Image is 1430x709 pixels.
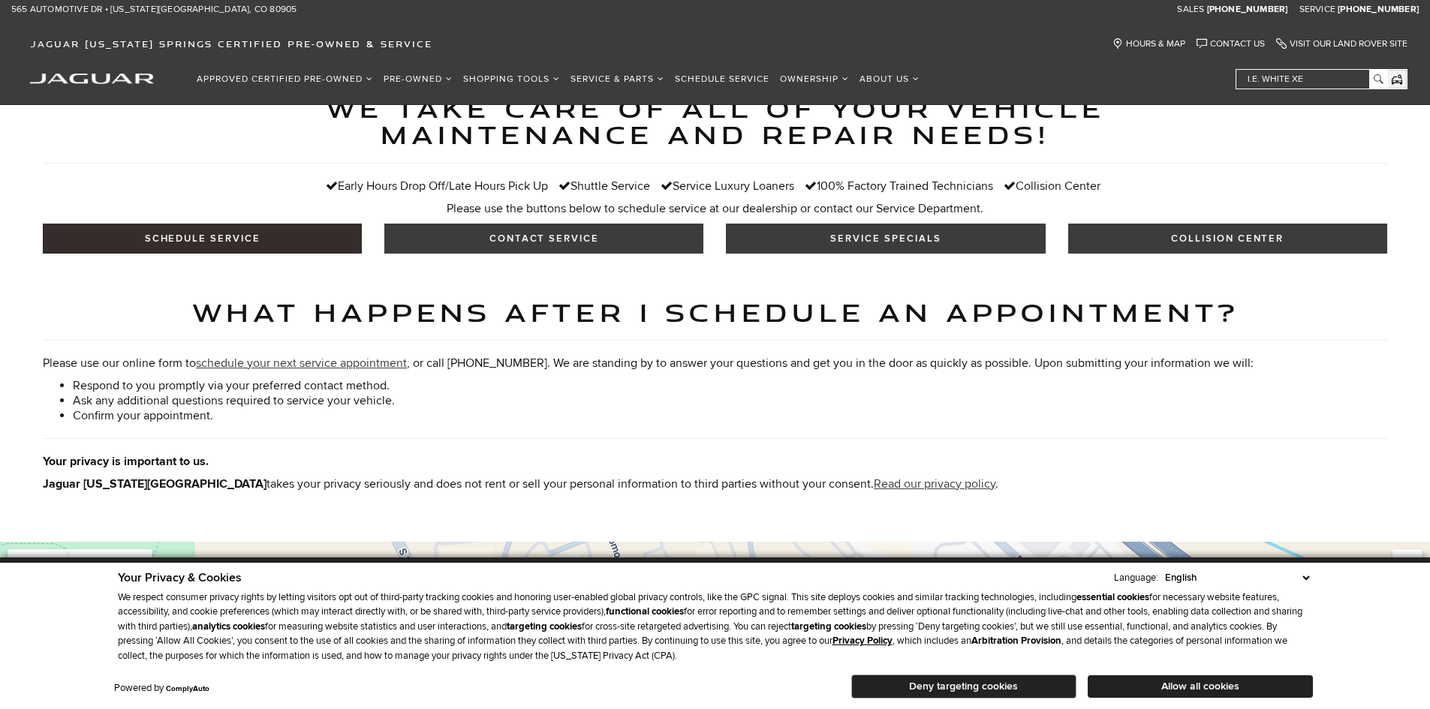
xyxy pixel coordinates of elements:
a: Schedule Service [670,66,775,92]
img: Jaguar [30,74,154,84]
div: Powered by [114,683,209,693]
li: Collision Center [1000,179,1104,194]
button: Show street map [8,549,69,579]
p: Please use the buttons below to schedule service at our dealership or contact our Service Departm... [43,201,1387,216]
a: Visit Our Land Rover Site [1276,38,1407,50]
li: Confirm your appointment. [73,408,1387,423]
a: jaguar [30,71,154,84]
h2: We take care of all of your vehicle maintenance and repair needs! [43,95,1387,147]
input: i.e. White XE [1236,70,1386,89]
a: 565 Automotive Dr • [US_STATE][GEOGRAPHIC_DATA], CO 80905 [11,4,297,16]
a: About Us [854,66,925,92]
li: Shuttle Service [555,179,654,194]
span: Service [1299,4,1335,15]
strong: essential cookies [1076,591,1149,603]
li: Respond to you promptly via your preferred contact method. [73,378,1387,393]
a: SCHEDULE SERVICE [43,224,362,254]
button: Allow all cookies [1088,675,1313,698]
a: Privacy Policy [832,635,893,647]
strong: functional cookies [606,605,684,617]
strong: Arbitration Provision [971,635,1061,647]
a: Read our privacy policy [874,476,995,491]
button: Deny targeting cookies [851,674,1076,698]
a: Service & Parts [565,66,670,92]
span: Your Privacy & Cookies [118,570,242,585]
a: [PHONE_NUMBER] [1338,4,1419,16]
a: Jaguar [US_STATE] Springs Certified Pre-Owned & Service [23,38,440,50]
p: takes your privacy seriously and does not rent or sell your personal information to third parties... [43,476,1387,491]
strong: analytics cookies [192,620,265,632]
a: Hours & Map [1112,38,1185,50]
a: Approved Certified Pre-Owned [191,66,378,92]
li: 100% Factory Trained Technicians [801,179,997,194]
a: [PHONE_NUMBER] [1207,4,1288,16]
select: Language Select [1161,570,1313,585]
button: Show satellite imagery [69,549,152,579]
strong: targeting cookies [507,620,582,632]
button: Contact Service [384,224,703,254]
a: Collision Center [1068,224,1387,254]
a: Pre-Owned [378,66,458,92]
strong: Jaguar [US_STATE][GEOGRAPHIC_DATA] [43,476,266,491]
li: Ask any additional questions required to service your vehicle. [73,393,1387,408]
p: Please use our online form to , or call [PHONE_NUMBER]. We are standing by to answer your questio... [43,356,1387,371]
a: Ownership [775,66,854,92]
span: Jaguar [US_STATE] Springs Certified Pre-Owned & Service [30,38,432,50]
strong: targeting cookies [791,620,866,632]
a: ComplyAuto [166,684,209,693]
a: Contact Us [1197,38,1265,50]
a: Service Specials [726,224,1045,254]
strong: Your privacy is important to us. [43,454,209,469]
li: Early Hours Drop Off/Late Hours Pick Up [322,179,552,194]
h2: What Happens After I Schedule an Appointment? [43,299,1387,325]
button: Toggle fullscreen view [1392,549,1422,579]
li: Service Luxury Loaners [657,179,798,194]
a: Shopping Tools [458,66,565,92]
nav: Main Navigation [191,66,925,92]
p: We respect consumer privacy rights by letting visitors opt out of third-party tracking cookies an... [118,590,1313,664]
a: schedule your next service appointment [196,356,407,371]
span: Sales [1177,4,1204,15]
div: Language: [1114,573,1158,583]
